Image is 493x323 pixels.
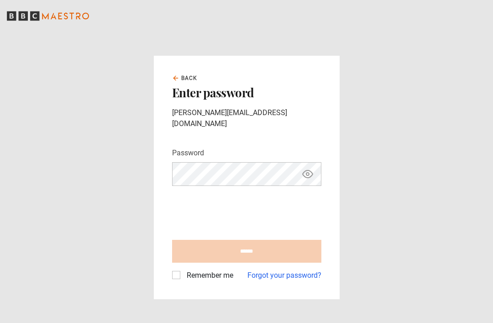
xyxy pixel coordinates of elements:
span: Back [181,74,198,82]
p: [PERSON_NAME][EMAIL_ADDRESS][DOMAIN_NAME] [172,107,321,129]
label: Password [172,148,204,159]
a: Forgot your password? [247,270,321,281]
label: Remember me [183,270,233,281]
iframe: reCAPTCHA [172,193,311,229]
button: Show password [300,166,315,182]
h2: Enter password [172,86,321,100]
svg: BBC Maestro [7,9,89,23]
a: Back [172,74,198,82]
